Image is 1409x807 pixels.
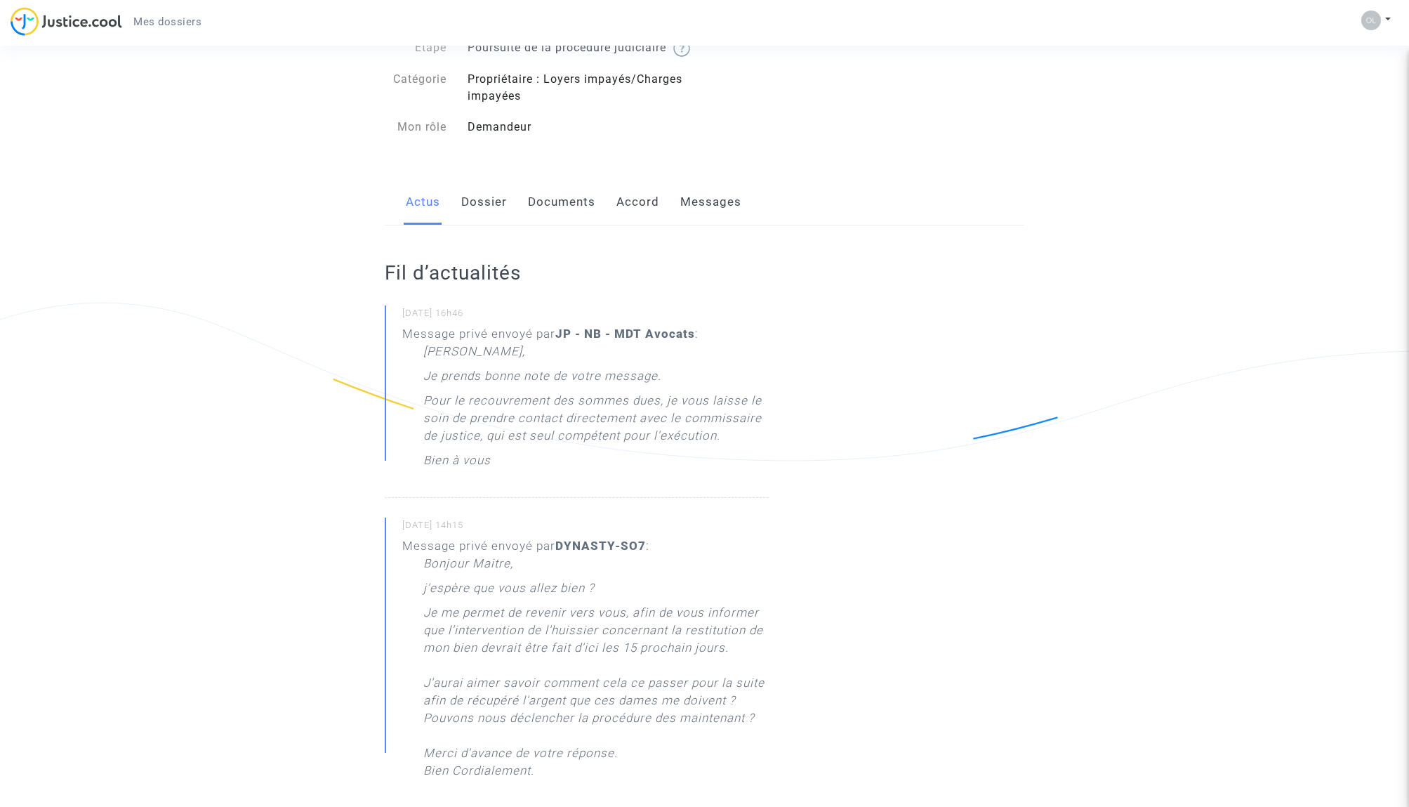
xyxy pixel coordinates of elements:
[1361,11,1381,30] img: a2acf7685d694f38ce58130f40bea9d9
[680,179,741,225] a: Messages
[402,307,769,325] small: [DATE] 16h46
[374,119,457,136] div: Mon rôle
[374,71,457,105] div: Catégorie
[423,579,595,604] p: j'espère que vous allez bien ?
[461,179,507,225] a: Dossier
[423,367,661,392] p: Je prends bonne note de votre message.
[673,40,690,57] img: help.svg
[11,7,122,36] img: jc-logo.svg
[423,343,525,367] p: [PERSON_NAME],
[423,604,769,787] p: Je me permet de revenir vers vous, afin de vous informer que l'intervention de l'huissier concern...
[457,39,705,57] div: Poursuite de la procédure judiciaire
[122,11,213,32] a: Mes dossiers
[555,539,646,553] b: DYNASTY-SO7
[406,179,440,225] a: Actus
[457,119,705,136] div: Demandeur
[457,71,705,105] div: Propriétaire : Loyers impayés/Charges impayées
[555,327,695,341] b: JP - NB - MDT Avocats
[423,555,513,579] p: Bonjour Maitre,
[528,179,595,225] a: Documents
[402,519,769,537] small: [DATE] 14h15
[385,261,769,285] h2: Fil d’actualités
[374,39,457,57] div: Etape
[423,452,491,476] p: Bien à vous
[423,392,769,452] p: Pour le recouvrement des sommes dues, je vous laisse le soin de prendre contact directement avec ...
[402,325,769,476] div: Message privé envoyé par :
[402,537,769,787] div: Message privé envoyé par :
[616,179,659,225] a: Accord
[133,15,201,28] span: Mes dossiers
